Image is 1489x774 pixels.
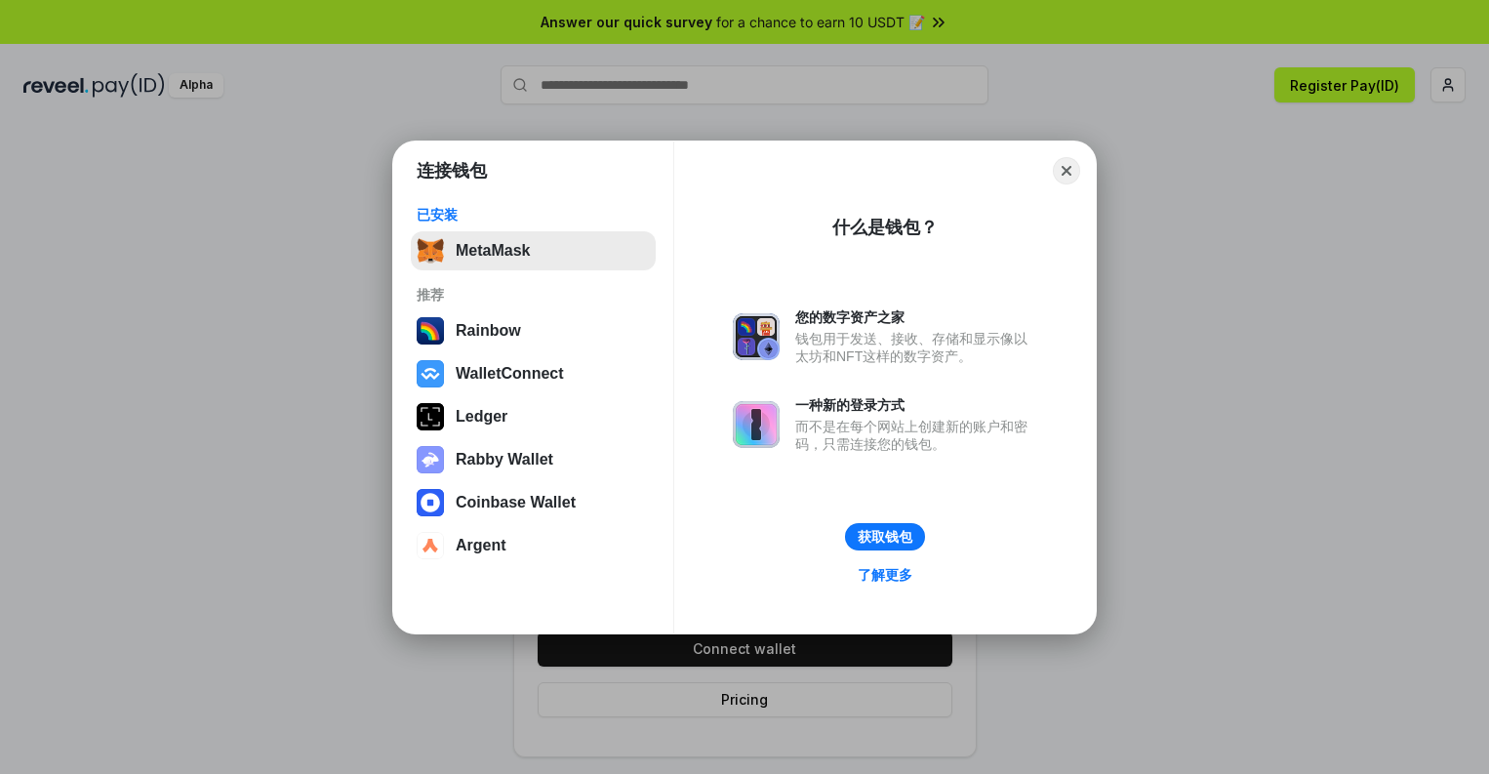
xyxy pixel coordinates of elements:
div: Rainbow [456,322,521,340]
div: 您的数字资产之家 [795,308,1037,326]
button: WalletConnect [411,354,656,393]
img: svg+xml,%3Csvg%20fill%3D%22none%22%20height%3D%2233%22%20viewBox%3D%220%200%2035%2033%22%20width%... [417,237,444,265]
img: svg+xml,%3Csvg%20width%3D%2228%22%20height%3D%2228%22%20viewBox%3D%220%200%2028%2028%22%20fill%3D... [417,360,444,387]
img: svg+xml,%3Csvg%20width%3D%2228%22%20height%3D%2228%22%20viewBox%3D%220%200%2028%2028%22%20fill%3D... [417,489,444,516]
div: 什么是钱包？ [832,216,938,239]
img: svg+xml,%3Csvg%20xmlns%3D%22http%3A%2F%2Fwww.w3.org%2F2000%2Fsvg%22%20fill%3D%22none%22%20viewBox... [417,446,444,473]
img: svg+xml,%3Csvg%20xmlns%3D%22http%3A%2F%2Fwww.w3.org%2F2000%2Fsvg%22%20width%3D%2228%22%20height%3... [417,403,444,430]
div: 而不是在每个网站上创建新的账户和密码，只需连接您的钱包。 [795,418,1037,453]
div: WalletConnect [456,365,564,383]
div: Ledger [456,408,507,426]
div: MetaMask [456,242,530,260]
button: Argent [411,526,656,565]
button: Rainbow [411,311,656,350]
div: 一种新的登录方式 [795,396,1037,414]
div: 已安装 [417,206,650,224]
img: svg+xml,%3Csvg%20width%3D%22120%22%20height%3D%22120%22%20viewBox%3D%220%200%20120%20120%22%20fil... [417,317,444,345]
div: Argent [456,537,506,554]
div: Coinbase Wallet [456,494,576,511]
button: MetaMask [411,231,656,270]
div: 钱包用于发送、接收、存储和显示像以太坊和NFT这样的数字资产。 [795,330,1037,365]
img: svg+xml,%3Csvg%20width%3D%2228%22%20height%3D%2228%22%20viewBox%3D%220%200%2028%2028%22%20fill%3D... [417,532,444,559]
div: 获取钱包 [858,528,912,546]
div: Rabby Wallet [456,451,553,468]
h1: 连接钱包 [417,159,487,183]
button: 获取钱包 [845,523,925,550]
button: Rabby Wallet [411,440,656,479]
img: svg+xml,%3Csvg%20xmlns%3D%22http%3A%2F%2Fwww.w3.org%2F2000%2Fsvg%22%20fill%3D%22none%22%20viewBox... [733,313,780,360]
div: 了解更多 [858,566,912,584]
button: Close [1053,157,1080,184]
button: Ledger [411,397,656,436]
img: svg+xml,%3Csvg%20xmlns%3D%22http%3A%2F%2Fwww.w3.org%2F2000%2Fsvg%22%20fill%3D%22none%22%20viewBox... [733,401,780,448]
div: 推荐 [417,286,650,304]
button: Coinbase Wallet [411,483,656,522]
a: 了解更多 [846,562,924,588]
